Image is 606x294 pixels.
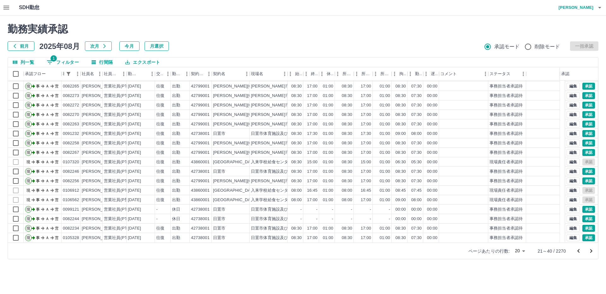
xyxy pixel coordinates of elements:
[411,102,422,108] div: 07:30
[354,67,373,81] div: 所定終業
[86,57,118,67] button: 行間隔
[156,159,164,165] div: 往復
[36,112,40,117] text: 事
[567,215,580,222] button: 編集
[250,67,288,81] div: 現場名
[82,67,94,81] div: 社員名
[490,140,523,146] div: 事務担当者承認待
[55,93,59,98] text: 営
[411,140,422,146] div: 07:30
[567,130,580,137] button: 編集
[380,131,390,137] div: 01:00
[191,121,210,127] div: 42799001
[104,131,137,137] div: 営業社員(PT契約)
[42,57,84,67] button: フィルター表示
[128,67,139,81] div: 勤務日
[155,67,171,81] div: 交通費
[567,121,580,128] button: 編集
[567,196,580,203] button: 編集
[27,84,30,88] text: 現
[295,67,302,81] div: 始業
[582,149,595,156] button: 承認
[139,69,147,78] button: ソート
[191,102,210,108] div: 42799001
[127,67,155,81] div: 勤務日
[8,41,34,51] button: 前月
[411,83,422,89] div: 07:30
[104,83,137,89] div: 営業社員(PT契約)
[156,83,164,89] div: 往復
[119,69,128,79] button: メニュー
[212,67,250,81] div: 契約名
[119,41,140,51] button: 今月
[342,140,352,146] div: 08:30
[63,159,79,165] div: 0107320
[251,67,263,81] div: 現場名
[323,131,333,137] div: 01:00
[311,67,318,81] div: 終業
[582,102,595,109] button: 承認
[519,69,528,79] button: メニュー
[335,67,354,81] div: 所定開始
[172,150,180,156] div: 出勤
[582,168,595,175] button: 承認
[561,67,569,81] div: 承認
[582,215,595,222] button: 承認
[128,121,141,127] div: [DATE]
[55,103,59,107] text: 営
[45,84,49,88] text: Ａ
[291,112,302,118] div: 08:30
[582,121,595,128] button: 承認
[427,102,437,108] div: 00:00
[411,150,422,156] div: 07:30
[27,122,30,126] text: 現
[36,150,40,155] text: 事
[213,159,291,165] div: [GEOGRAPHIC_DATA][PERSON_NAME]
[399,67,406,81] div: 拘束
[63,150,79,156] div: 0082267
[128,93,141,99] div: [DATE]
[45,141,49,145] text: Ａ
[64,69,73,78] div: 1件のフィルターを適用中
[45,103,49,107] text: Ａ
[307,159,318,165] div: 15:00
[36,93,40,98] text: 事
[380,102,390,108] div: 01:00
[585,245,597,257] button: 次のページへ
[342,67,353,81] div: 所定開始
[251,93,306,99] div: [PERSON_NAME]市立図書館
[85,41,112,51] button: 次月
[291,121,302,127] div: 08:30
[567,140,580,147] button: 編集
[172,131,180,137] div: 出勤
[291,140,302,146] div: 08:30
[323,150,333,156] div: 01:00
[342,121,352,127] div: 08:30
[427,131,437,137] div: 00:00
[407,67,423,81] div: 勤務
[82,102,116,108] div: [PERSON_NAME]
[380,83,390,89] div: 01:00
[307,102,318,108] div: 17:00
[395,121,406,127] div: 08:30
[490,150,523,156] div: 事務担当者承認待
[36,84,40,88] text: 事
[172,93,180,99] div: 出勤
[104,102,137,108] div: 営業社員(PT契約)
[36,103,40,107] text: 事
[82,150,116,156] div: [PERSON_NAME]
[395,140,406,146] div: 08:30
[582,140,595,147] button: 承認
[323,102,333,108] div: 01:00
[361,67,371,81] div: 所定終業
[182,69,192,79] button: メニュー
[50,55,57,62] span: 1
[291,150,302,156] div: 08:30
[55,131,59,136] text: 営
[395,131,406,137] div: 09:00
[27,131,30,136] text: 現
[323,140,333,146] div: 01:00
[567,159,580,165] button: 編集
[567,168,580,175] button: 編集
[213,131,225,137] div: 日置市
